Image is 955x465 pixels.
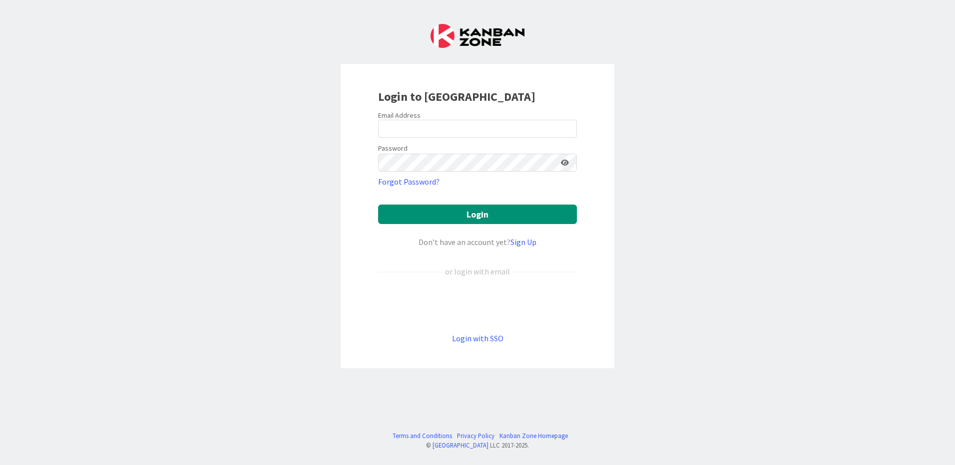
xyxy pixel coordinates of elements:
[431,24,524,48] img: Kanban Zone
[378,236,577,248] div: Don’t have an account yet?
[388,441,568,450] div: © LLC 2017- 2025 .
[443,265,512,277] div: or login with email
[510,237,536,247] a: Sign Up
[378,143,408,154] label: Password
[378,205,577,224] button: Login
[499,431,568,441] a: Kanban Zone Homepage
[457,431,494,441] a: Privacy Policy
[373,294,582,316] iframe: Knop Inloggen met Google
[378,176,440,188] a: Forgot Password?
[378,111,421,120] label: Email Address
[433,441,488,449] a: [GEOGRAPHIC_DATA]
[378,89,535,104] b: Login to [GEOGRAPHIC_DATA]
[393,431,452,441] a: Terms and Conditions
[452,333,503,343] a: Login with SSO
